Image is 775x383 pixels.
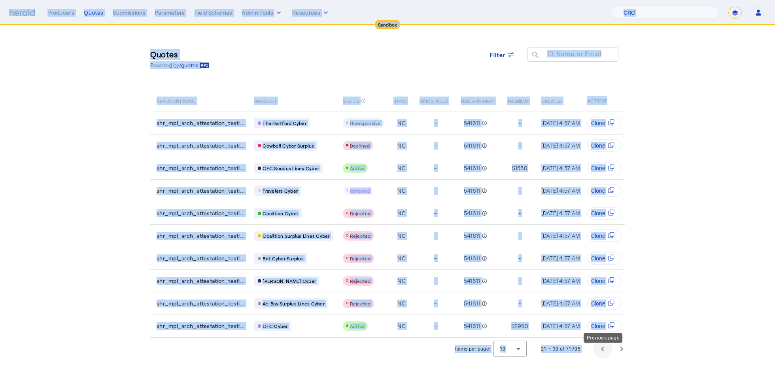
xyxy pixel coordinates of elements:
[397,254,406,262] span: NC
[464,142,480,150] span: 541611
[591,322,605,330] span: Clone
[393,97,407,104] span: STATE
[518,232,521,240] span: -
[464,277,480,285] span: 541611
[518,254,521,262] span: -
[263,278,316,284] span: [PERSON_NAME] Cyber
[263,188,298,194] span: Travelers Cyber
[157,254,245,262] span: shr_mpl_arch_attestation_testi...
[518,187,521,195] span: -
[397,187,406,195] span: NC
[397,142,406,150] span: NC
[461,97,495,104] span: NAICS-6-DIGIT
[541,277,580,284] span: [DATE] 4:57 AM
[518,209,521,217] span: -
[455,345,490,353] div: Items per page:
[397,277,406,285] span: NC
[157,187,245,195] span: shr_mpl_arch_attestation_testi...
[263,120,306,126] span: The Hartford Cyber
[263,300,325,307] span: At-Bay Surplus Lines Cyber
[587,184,622,197] button: Clone
[518,277,521,285] span: -
[9,9,35,17] img: Herald Logo
[397,322,406,330] span: NC
[541,345,580,353] div: 21 – 30 of 71705
[591,277,605,285] span: Clone
[157,209,245,217] span: shr_mpl_arch_attestation_testi...
[263,233,329,239] span: Coalition Surplus Lines Cyber
[350,278,371,284] span: Rejected
[591,142,605,150] span: Clone
[484,47,522,62] button: Filter
[518,119,521,127] span: -
[350,188,370,193] span: Referred
[581,89,625,112] th: ACTIONS
[518,142,521,150] span: -
[480,254,487,262] mat-icon: info_outline
[397,232,406,240] span: NC
[292,9,330,17] button: Resources dropdown menu
[541,232,580,239] span: [DATE] 4:57 AM
[150,89,742,338] table: Table view of all quotes submitted by your platform
[514,322,528,330] span: 2950
[512,164,515,172] span: $
[350,210,371,216] span: Rejected
[587,117,622,129] button: Clone
[150,61,210,69] p: Powered by
[397,119,406,127] span: NC
[541,187,580,194] span: [DATE] 4:57 AM
[434,322,437,330] span: -
[434,277,437,285] span: -
[584,333,622,343] div: Previous page
[593,339,612,358] button: Previous page
[47,9,74,17] div: Producers
[434,187,437,195] span: -
[480,187,487,195] mat-icon: info_outline
[464,164,480,172] span: 541611
[480,322,487,330] mat-icon: info_outline
[464,187,480,195] span: 541611
[541,165,580,171] span: [DATE] 4:57 AM
[591,232,605,240] span: Clone
[547,50,601,58] mat-label: ID, Name, or Email
[490,51,506,59] span: Filter
[587,252,622,265] button: Clone
[480,209,487,217] mat-icon: info_outline
[515,164,527,172] span: 1550
[587,162,622,174] button: Clone
[263,255,304,262] span: Brit Cyber Surplus
[157,142,245,150] span: shr_mpl_arch_attestation_testi...
[361,97,366,105] mat-icon: info_outline
[263,323,287,329] span: CFC Cyber
[343,97,360,104] span: STATUS
[464,254,480,262] span: 541611
[464,119,480,127] span: 541611
[541,119,580,126] span: [DATE] 4:57 AM
[480,300,487,307] mat-icon: info_outline
[464,322,480,330] span: 541611
[157,232,245,240] span: shr_mpl_arch_attestation_testi...
[350,120,381,126] span: Unresponsive
[397,164,406,172] span: NC
[263,210,298,216] span: Coalition Cyber
[587,139,622,152] button: Clone
[157,300,245,307] span: shr_mpl_arch_attestation_testi...
[464,300,480,307] span: 541611
[464,232,480,240] span: 541611
[434,232,437,240] span: -
[375,20,401,29] div: Sandbox
[350,165,365,171] span: Active
[157,119,245,127] span: shr_mpl_arch_attestation_testi...
[480,232,487,240] mat-icon: info_outline
[157,322,245,330] span: shr_mpl_arch_attestation_testi...
[480,142,487,150] mat-icon: info_outline
[541,322,580,329] span: [DATE] 4:57 AM
[263,142,314,149] span: Cowbell Cyber Surplus
[507,97,529,104] span: PREMIUM
[150,49,210,60] h3: Quotes
[434,300,437,307] span: -
[541,97,563,104] span: CREATED
[541,142,580,149] span: [DATE] 4:57 AM
[434,119,437,127] span: -
[397,300,406,307] span: NC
